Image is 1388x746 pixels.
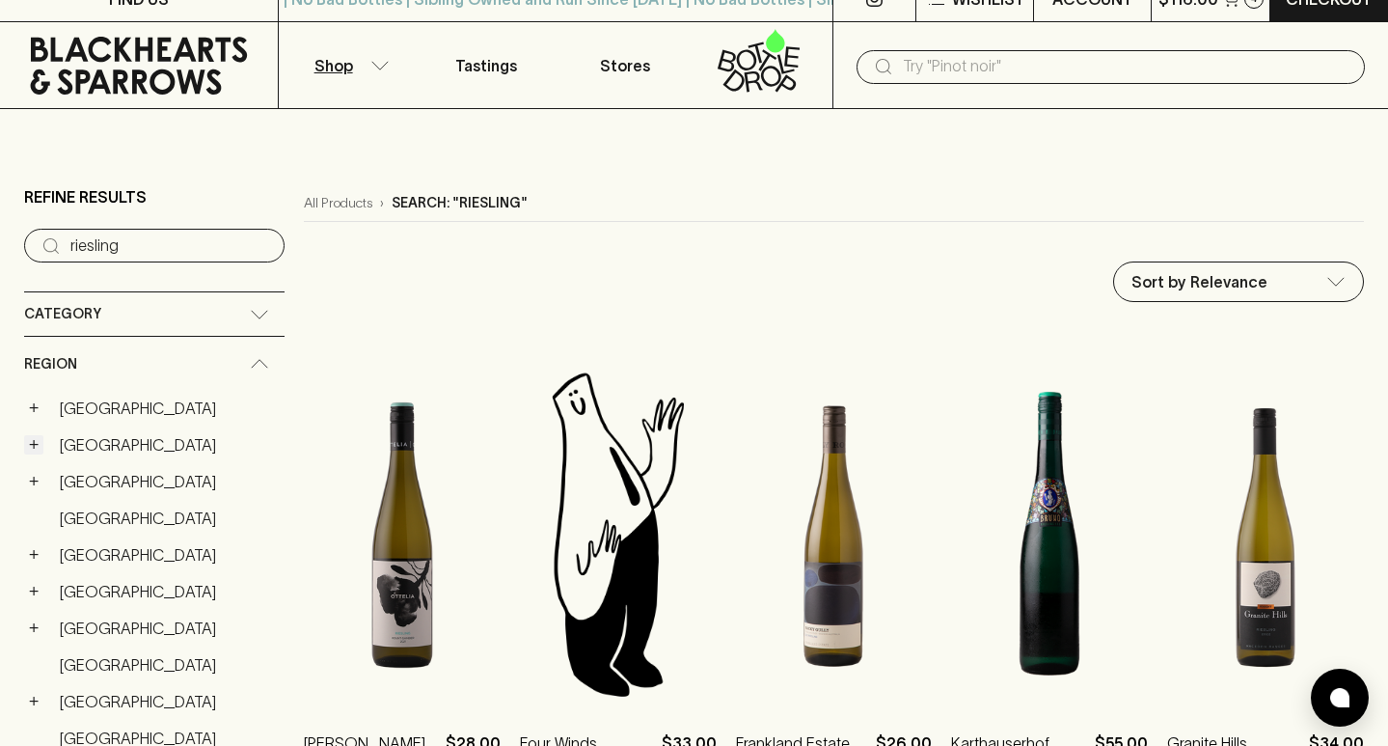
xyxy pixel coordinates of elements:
[903,51,1349,82] input: Try "Pinot noir"
[51,392,285,425] a: [GEOGRAPHIC_DATA]
[24,435,43,455] button: +
[51,649,285,681] a: [GEOGRAPHIC_DATA]
[417,22,556,108] a: Tastings
[304,365,501,703] img: Ottelia Riesling 2024
[51,502,285,535] a: [GEOGRAPHIC_DATA]
[24,292,285,336] div: Category
[51,575,285,608] a: [GEOGRAPHIC_DATA]
[24,582,43,601] button: +
[51,465,285,498] a: [GEOGRAPHIC_DATA]
[600,54,650,77] p: Stores
[1330,688,1349,707] img: bubble-icon
[1167,365,1364,703] img: Granite Hills Riesling 2022
[556,22,694,108] a: Stores
[304,193,372,213] a: All Products
[1131,270,1267,293] p: Sort by Relevance
[24,352,77,376] span: Region
[24,472,43,491] button: +
[24,399,43,418] button: +
[520,365,717,703] img: Blackhearts & Sparrows Man
[51,539,285,571] a: [GEOGRAPHIC_DATA]
[24,185,147,208] p: Refine Results
[279,22,418,108] button: Shop
[1114,262,1363,301] div: Sort by Relevance
[51,428,285,461] a: [GEOGRAPHIC_DATA]
[51,685,285,718] a: [GEOGRAPHIC_DATA]
[455,54,517,77] p: Tastings
[51,612,285,645] a: [GEOGRAPHIC_DATA]
[24,337,285,392] div: Region
[380,193,384,213] p: ›
[24,545,43,565] button: +
[70,231,269,262] input: Try “Pinot noir”
[314,54,353,77] p: Shop
[392,193,528,213] p: Search: "riesling"
[24,692,43,711] button: +
[24,302,101,326] span: Category
[736,365,933,703] img: Frankland Estate Rocky Gully Riesling 2024
[951,365,1148,703] img: Karthauserhof Bruno Riesling Kabinett Feinherb 2020
[24,619,43,638] button: +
